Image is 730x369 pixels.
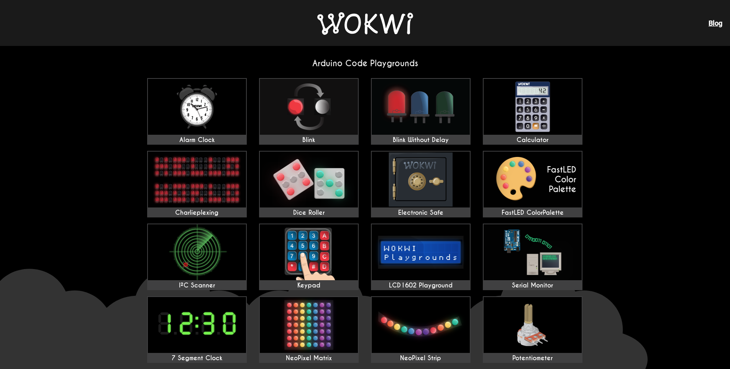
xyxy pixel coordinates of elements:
[148,224,246,280] img: I²C Scanner
[148,282,246,289] div: I²C Scanner
[260,152,358,207] img: Dice Roller
[484,152,582,207] img: FastLED ColorPalette
[372,354,470,362] div: NeoPixel Strip
[372,297,470,353] img: NeoPixel Strip
[371,296,471,363] a: NeoPixel Strip
[372,224,470,280] img: LCD1602 Playground
[148,136,246,144] div: Alarm Clock
[372,152,470,207] img: Electronic Safe
[484,136,582,144] div: Calculator
[260,224,358,280] img: Keypad
[260,297,358,353] img: NeoPixel Matrix
[141,58,589,69] h2: Arduino Code Playgrounds
[259,78,359,145] a: Blink
[148,79,246,135] img: Alarm Clock
[484,79,582,135] img: Calculator
[260,209,358,217] div: Dice Roller
[372,282,470,289] div: LCD1602 Playground
[148,152,246,207] img: Charlieplexing
[484,354,582,362] div: Potentiometer
[259,296,359,363] a: NeoPixel Matrix
[484,209,582,217] div: FastLED ColorPalette
[317,12,413,35] img: Wokwi
[483,151,582,217] a: FastLED ColorPalette
[372,209,470,217] div: Electronic Safe
[483,224,582,290] a: Serial Monitor
[372,79,470,135] img: Blink Without Delay
[260,354,358,362] div: NeoPixel Matrix
[484,282,582,289] div: Serial Monitor
[147,296,247,363] a: 7 Segment Clock
[371,224,471,290] a: LCD1602 Playground
[147,78,247,145] a: Alarm Clock
[260,136,358,144] div: Blink
[148,209,246,217] div: Charlieplexing
[371,78,471,145] a: Blink Without Delay
[148,297,246,353] img: 7 Segment Clock
[259,224,359,290] a: Keypad
[148,354,246,362] div: 7 Segment Clock
[483,296,582,363] a: Potentiometer
[484,297,582,353] img: Potentiometer
[371,151,471,217] a: Electronic Safe
[147,224,247,290] a: I²C Scanner
[259,151,359,217] a: Dice Roller
[260,282,358,289] div: Keypad
[484,224,582,280] img: Serial Monitor
[483,78,582,145] a: Calculator
[260,79,358,135] img: Blink
[147,151,247,217] a: Charlieplexing
[709,19,722,27] a: Blog
[372,136,470,144] div: Blink Without Delay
